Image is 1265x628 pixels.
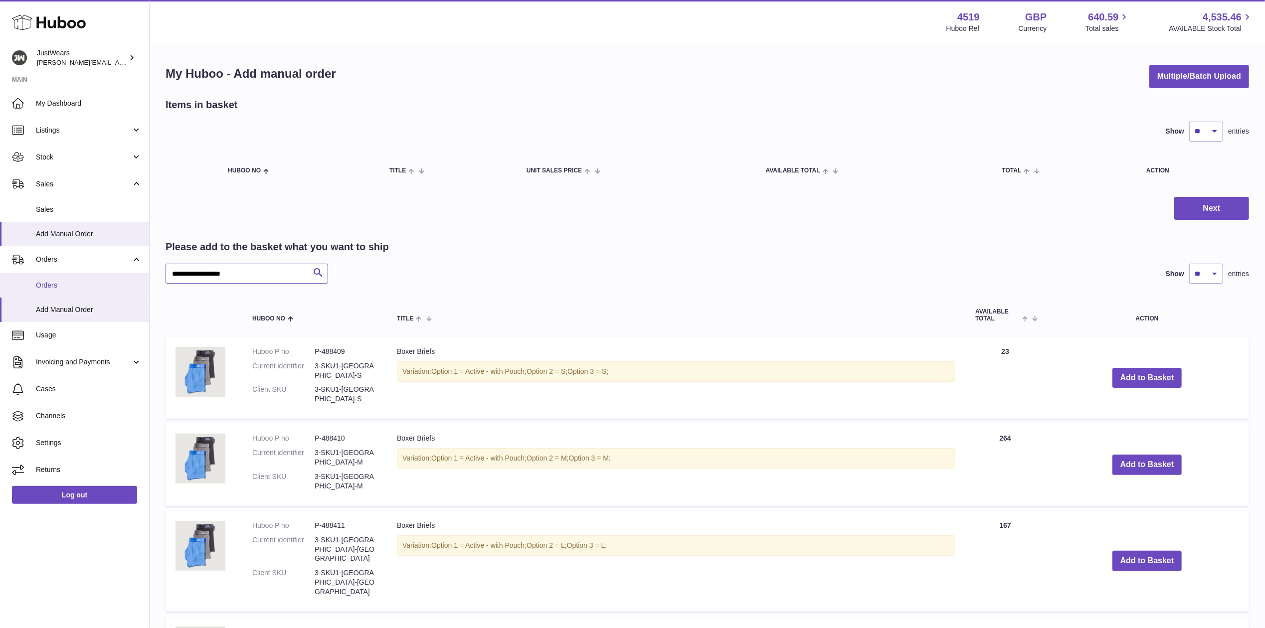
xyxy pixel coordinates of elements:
a: 640.59 Total sales [1085,10,1130,33]
div: Huboo Ref [946,24,980,33]
dt: Huboo P no [252,521,315,530]
span: Settings [36,438,142,448]
span: Sales [36,179,131,189]
td: Boxer Briefs [387,424,965,505]
span: Option 1 = Active - with Pouch; [431,541,527,549]
span: Channels [36,411,142,421]
span: Usage [36,330,142,340]
label: Show [1166,127,1184,136]
img: josh@just-wears.com [12,50,27,65]
td: Boxer Briefs [387,511,965,612]
span: 640.59 [1088,10,1118,24]
td: 167 [965,511,1045,612]
span: entries [1228,269,1249,279]
span: Invoicing and Payments [36,357,131,367]
span: Orders [36,255,131,264]
img: Boxer Briefs [176,347,225,397]
span: Total sales [1085,24,1130,33]
span: Stock [36,153,131,162]
span: 4,535.46 [1203,10,1242,24]
button: Next [1174,197,1249,220]
dt: Huboo P no [252,434,315,443]
span: Cases [36,384,142,394]
dd: 3-SKU1-[GEOGRAPHIC_DATA]-[GEOGRAPHIC_DATA] [315,535,377,564]
span: Sales [36,205,142,214]
dd: 3-SKU1-[GEOGRAPHIC_DATA]-M [315,448,377,467]
span: Option 3 = M; [569,454,611,462]
span: Huboo no [228,167,261,174]
dt: Client SKU [252,568,315,597]
td: 264 [965,424,1045,505]
div: Variation: [397,535,955,556]
span: AVAILABLE Stock Total [1169,24,1253,33]
span: Huboo no [252,315,285,322]
dd: P-488409 [315,347,377,356]
div: Action [1146,167,1239,174]
dt: Current identifier [252,535,315,564]
div: Variation: [397,448,955,469]
strong: 4519 [957,10,980,24]
div: Currency [1019,24,1047,33]
dd: 3-SKU1-[GEOGRAPHIC_DATA]-[GEOGRAPHIC_DATA] [315,568,377,597]
span: AVAILABLE Total [975,309,1020,321]
h2: Items in basket [166,98,238,112]
span: Add Manual Order [36,229,142,239]
dt: Client SKU [252,472,315,491]
dt: Current identifier [252,448,315,467]
h1: My Huboo - Add manual order [166,66,336,82]
span: [PERSON_NAME][EMAIL_ADDRESS][DOMAIN_NAME] [37,58,200,66]
span: AVAILABLE Total [766,167,820,174]
a: Log out [12,486,137,504]
dt: Current identifier [252,361,315,380]
img: Boxer Briefs [176,434,225,483]
img: Boxer Briefs [176,521,225,571]
span: Orders [36,281,142,290]
span: Add Manual Order [36,305,142,314]
h2: Please add to the basket what you want to ship [166,240,389,254]
dt: Client SKU [252,385,315,404]
label: Show [1166,269,1184,279]
span: Option 2 = M; [527,454,568,462]
div: Variation: [397,361,955,382]
button: Add to Basket [1112,551,1182,571]
td: Boxer Briefs [387,337,965,419]
span: Option 1 = Active - with Pouch; [431,454,527,462]
span: Total [1002,167,1022,174]
div: JustWears [37,48,127,67]
a: 4,535.46 AVAILABLE Stock Total [1169,10,1253,33]
span: Option 3 = L; [567,541,607,549]
span: Listings [36,126,131,135]
span: Option 2 = S; [527,367,567,375]
dd: P-488411 [315,521,377,530]
button: Add to Basket [1112,455,1182,475]
span: Option 2 = L; [527,541,567,549]
span: Returns [36,465,142,474]
span: Unit Sales Price [527,167,582,174]
span: My Dashboard [36,99,142,108]
dd: 3-SKU1-[GEOGRAPHIC_DATA]-M [315,472,377,491]
span: Option 3 = S; [567,367,608,375]
span: entries [1228,127,1249,136]
strong: GBP [1025,10,1047,24]
dd: 3-SKU1-[GEOGRAPHIC_DATA]-S [315,385,377,404]
dd: 3-SKU1-[GEOGRAPHIC_DATA]-S [315,361,377,380]
th: Action [1045,299,1249,331]
dd: P-488410 [315,434,377,443]
button: Add to Basket [1112,368,1182,388]
span: Title [389,167,406,174]
button: Multiple/Batch Upload [1149,65,1249,88]
dt: Huboo P no [252,347,315,356]
span: Option 1 = Active - with Pouch; [431,367,527,375]
span: Title [397,315,413,322]
td: 23 [965,337,1045,419]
